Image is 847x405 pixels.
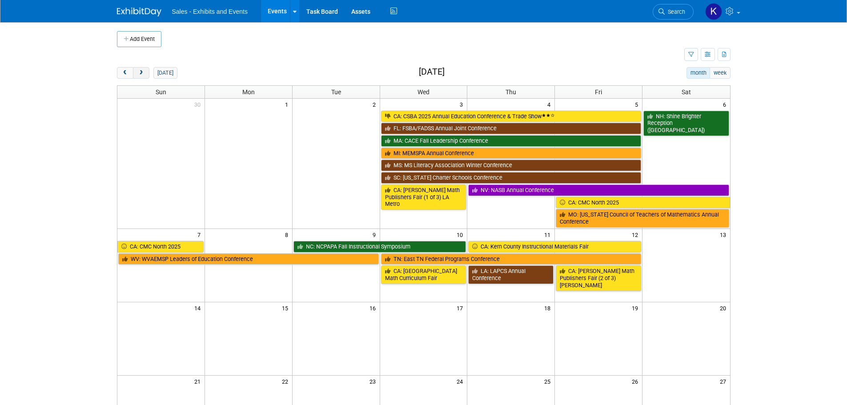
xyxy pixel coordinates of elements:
span: 30 [193,99,205,110]
span: 25 [543,376,554,387]
span: 27 [719,376,730,387]
a: TN: East TN Federal Programs Conference [381,253,642,265]
span: Fri [595,88,602,96]
a: CA: [PERSON_NAME] Math Publishers Fair (2 of 3) [PERSON_NAME] [556,265,641,291]
span: 24 [456,376,467,387]
a: NC: NCPAPA Fall Instructional Symposium [293,241,466,253]
span: Sun [156,88,166,96]
a: MO: [US_STATE] Council of Teachers of Mathematics Annual Conference [556,209,729,227]
a: CA: [PERSON_NAME] Math Publishers Fair (1 of 3) LA Metro [381,184,466,210]
span: 12 [631,229,642,240]
span: 9 [372,229,380,240]
span: Mon [242,88,255,96]
a: NV: NASB Annual Conference [468,184,729,196]
button: month [686,67,710,79]
img: ExhibitDay [117,8,161,16]
h2: [DATE] [419,67,445,77]
a: CA: CMC North 2025 [117,241,204,253]
span: Sales - Exhibits and Events [172,8,248,15]
span: 16 [369,302,380,313]
img: Kara Haven [705,3,722,20]
span: 7 [197,229,205,240]
button: week [710,67,730,79]
a: CA: CSBA 2025 Annual Education Conference & Trade Show [381,111,642,122]
a: MI: MEMSPA Annual Conference [381,148,642,159]
span: 5 [634,99,642,110]
span: 11 [543,229,554,240]
span: Wed [417,88,430,96]
span: 21 [193,376,205,387]
span: 26 [631,376,642,387]
a: NH: Shine Brighter Reception ([GEOGRAPHIC_DATA]) [643,111,729,136]
a: SC: [US_STATE] Charter Schools Conference [381,172,642,184]
span: 8 [284,229,292,240]
button: [DATE] [153,67,177,79]
span: Thu [506,88,516,96]
span: 23 [369,376,380,387]
button: Add Event [117,31,161,47]
button: prev [117,67,133,79]
a: CA: Kern County Instructional Materials Fair [468,241,641,253]
span: 10 [456,229,467,240]
span: 4 [546,99,554,110]
span: 15 [281,302,292,313]
a: MS: MS Literacy Association Winter Conference [381,160,642,171]
span: 17 [456,302,467,313]
a: WV: WVAEMSP Leaders of Education Conference [118,253,379,265]
span: 20 [719,302,730,313]
span: 1 [284,99,292,110]
a: LA: LAPCS Annual Conference [468,265,554,284]
span: 18 [543,302,554,313]
span: 19 [631,302,642,313]
span: 3 [459,99,467,110]
span: Search [665,8,685,15]
a: Search [653,4,694,20]
span: 2 [372,99,380,110]
a: FL: FSBA/FADSS Annual Joint Conference [381,123,642,134]
span: 14 [193,302,205,313]
span: 13 [719,229,730,240]
span: 6 [722,99,730,110]
a: CA: CMC North 2025 [556,197,730,209]
a: CA: [GEOGRAPHIC_DATA] Math Curriculum Fair [381,265,466,284]
span: Sat [682,88,691,96]
span: 22 [281,376,292,387]
button: next [133,67,149,79]
span: Tue [331,88,341,96]
a: MA: CACE Fall Leadership Conference [381,135,642,147]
